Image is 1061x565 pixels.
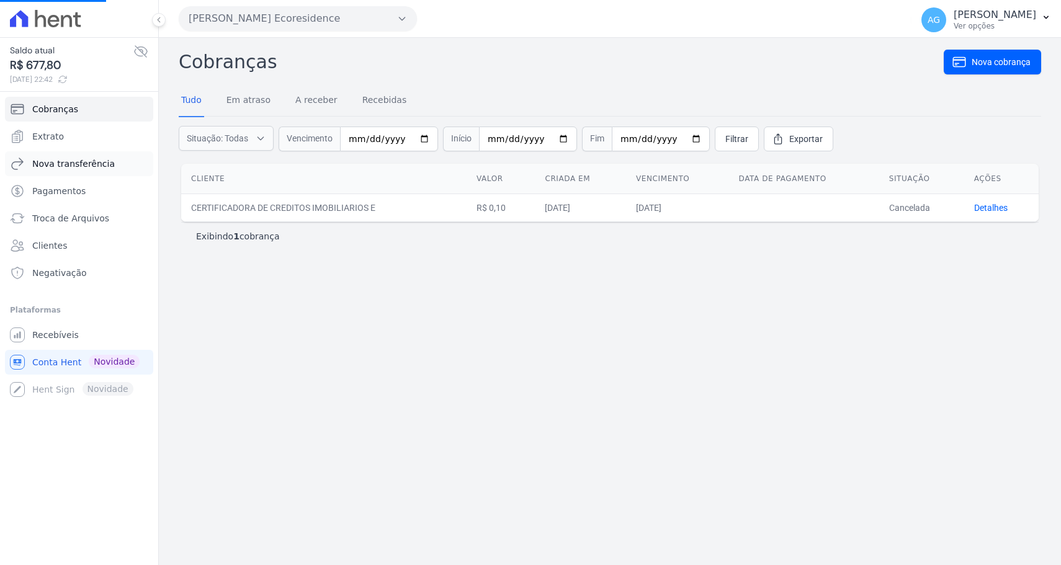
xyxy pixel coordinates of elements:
span: Recebíveis [32,329,79,341]
a: Extrato [5,124,153,149]
td: R$ 0,10 [467,194,535,221]
a: Troca de Arquivos [5,206,153,231]
a: Clientes [5,233,153,258]
a: A receber [293,85,340,117]
th: Situação [879,164,964,194]
span: Início [443,127,479,151]
a: Pagamentos [5,179,153,203]
span: Conta Hent [32,356,81,368]
td: CERTIFICADORA DE CREDITOS IMOBILIARIOS E [181,194,467,221]
span: Filtrar [725,133,748,145]
nav: Sidebar [10,97,148,402]
a: Filtrar [715,127,759,151]
span: Vencimento [279,127,340,151]
h2: Cobranças [179,48,944,76]
th: Valor [467,164,535,194]
span: Fim [582,127,612,151]
a: Negativação [5,260,153,285]
button: [PERSON_NAME] Ecoresidence [179,6,417,31]
span: Situação: Todas [187,132,248,145]
a: Conta Hent Novidade [5,350,153,375]
a: Cobranças [5,97,153,122]
span: Nova transferência [32,158,115,170]
a: Recebidas [360,85,410,117]
span: Novidade [89,355,140,368]
p: Exibindo cobrança [196,230,280,242]
a: Detalhes [974,203,1008,213]
span: Exportar [789,133,823,145]
span: [DATE] 22:42 [10,74,133,85]
th: Ações [964,164,1039,194]
button: Situação: Todas [179,126,274,151]
div: Plataformas [10,303,148,318]
span: AG [928,16,940,24]
th: Criada em [535,164,626,194]
a: Tudo [179,85,204,117]
td: [DATE] [535,194,626,221]
span: Negativação [32,267,87,279]
p: [PERSON_NAME] [954,9,1036,21]
th: Cliente [181,164,467,194]
a: Exportar [764,127,833,151]
span: Saldo atual [10,44,133,57]
span: Cobranças [32,103,78,115]
span: Troca de Arquivos [32,212,109,225]
th: Vencimento [626,164,729,194]
span: Extrato [32,130,64,143]
span: Nova cobrança [972,56,1031,68]
span: R$ 677,80 [10,57,133,74]
a: Em atraso [224,85,273,117]
span: Clientes [32,239,67,252]
td: [DATE] [626,194,729,221]
td: Cancelada [879,194,964,221]
a: Nova cobrança [944,50,1041,74]
p: Ver opções [954,21,1036,31]
b: 1 [233,231,240,241]
a: Nova transferência [5,151,153,176]
th: Data de pagamento [729,164,879,194]
button: AG [PERSON_NAME] Ver opções [911,2,1061,37]
a: Recebíveis [5,323,153,347]
span: Pagamentos [32,185,86,197]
